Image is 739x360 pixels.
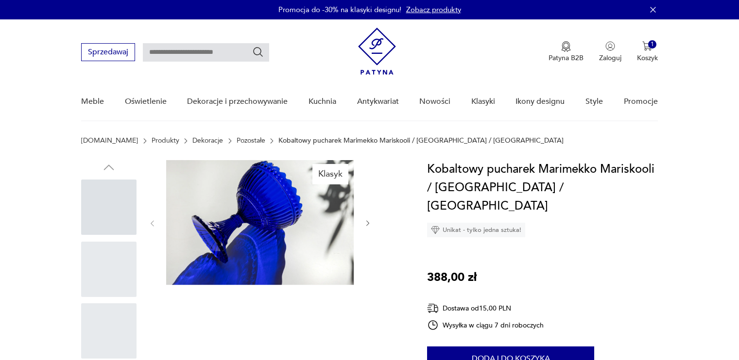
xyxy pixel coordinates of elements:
[81,49,135,56] a: Sprzedawaj
[81,83,104,120] a: Meble
[152,137,179,145] a: Produkty
[427,302,439,314] img: Ikona dostawy
[312,164,348,184] div: Klasyk
[252,46,264,58] button: Szukaj
[585,83,603,120] a: Style
[427,160,658,215] h1: Kobaltowy pucharek Marimekko Mariskooli / [GEOGRAPHIC_DATA] / [GEOGRAPHIC_DATA]
[166,160,354,285] img: Zdjęcie produktu Kobaltowy pucharek Marimekko Mariskooli / Iittala / Finlandia
[637,41,658,63] button: 1Koszyk
[427,268,477,287] p: 388,00 zł
[599,41,621,63] button: Zaloguj
[427,223,525,237] div: Unikat - tylko jedna sztuka!
[358,28,396,75] img: Patyna - sklep z meblami i dekoracjami vintage
[81,137,138,145] a: [DOMAIN_NAME]
[471,83,495,120] a: Klasyki
[549,53,584,63] p: Patyna B2B
[648,40,656,49] div: 1
[549,41,584,63] button: Patyna B2B
[419,83,450,120] a: Nowości
[187,83,288,120] a: Dekoracje i przechowywanie
[624,83,658,120] a: Promocje
[427,319,544,331] div: Wysyłka w ciągu 7 dni roboczych
[561,41,571,52] img: Ikona medalu
[309,83,336,120] a: Kuchnia
[278,5,401,15] p: Promocja do -30% na klasyki designu!
[427,302,544,314] div: Dostawa od 15,00 PLN
[642,41,652,51] img: Ikona koszyka
[125,83,167,120] a: Oświetlenie
[81,43,135,61] button: Sprzedawaj
[516,83,565,120] a: Ikony designu
[237,137,265,145] a: Pozostałe
[406,5,461,15] a: Zobacz produkty
[599,53,621,63] p: Zaloguj
[549,41,584,63] a: Ikona medaluPatyna B2B
[605,41,615,51] img: Ikonka użytkownika
[357,83,399,120] a: Antykwariat
[278,137,564,145] p: Kobaltowy pucharek Marimekko Mariskooli / [GEOGRAPHIC_DATA] / [GEOGRAPHIC_DATA]
[192,137,223,145] a: Dekoracje
[431,226,440,234] img: Ikona diamentu
[637,53,658,63] p: Koszyk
